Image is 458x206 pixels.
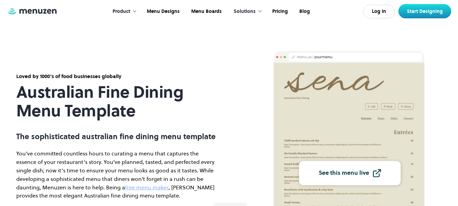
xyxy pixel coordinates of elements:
[140,1,185,22] a: Menu Designs
[16,149,220,200] p: You’ve committed countless hours to curating a menu that captures the essence of your restaurant’...
[293,1,315,22] a: Blog
[227,1,266,22] div: Solutions
[398,4,451,18] a: Start Designing
[299,161,401,185] a: See this menu live
[363,5,395,18] a: Log In
[106,1,140,22] div: Product
[16,83,220,120] h1: Australian Fine Dining Menu Template
[125,184,168,191] a: free menu maker
[234,8,256,15] div: Solutions
[113,8,130,15] div: Product
[319,170,369,176] div: See this menu live
[16,132,220,141] p: The sophisticated australian fine dining menu template
[185,1,227,22] a: Menu Boards
[266,1,293,22] a: Pricing
[16,73,220,80] div: Loved by 1000's of food businesses globally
